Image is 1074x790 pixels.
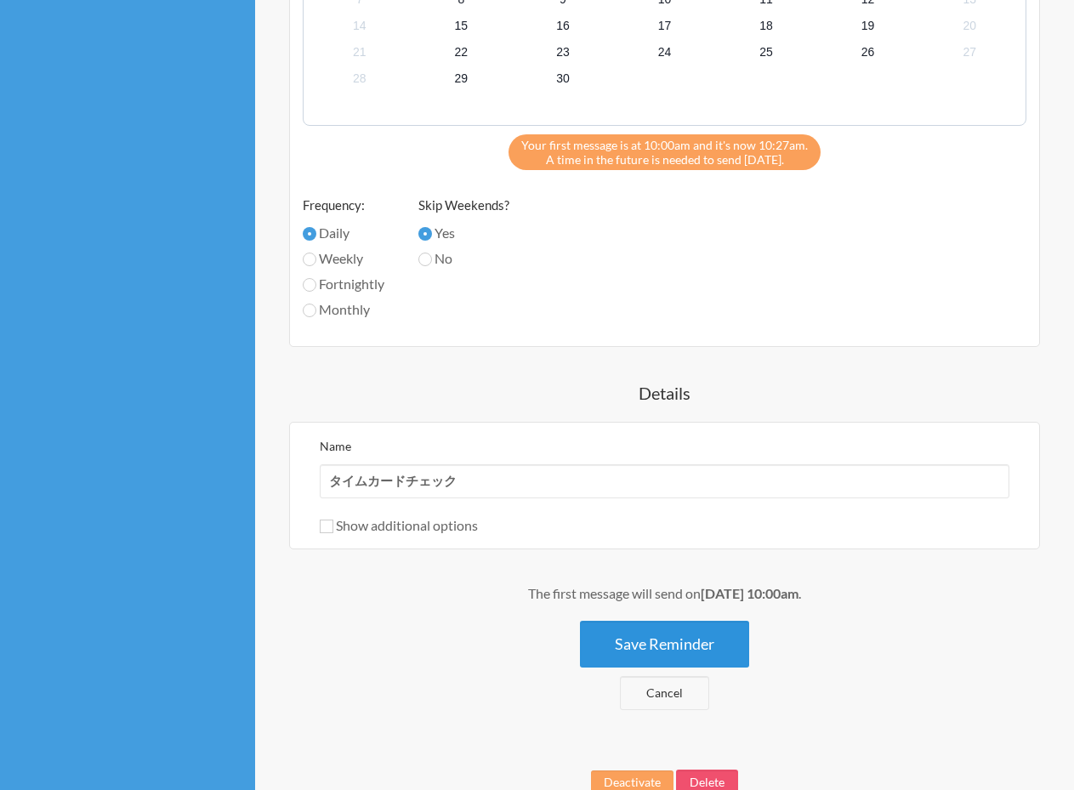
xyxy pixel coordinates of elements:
input: Daily [303,227,316,241]
div: A time in the future is needed to send [DATE]. [509,134,821,170]
span: 2025年10月25日土曜日 [754,41,778,65]
label: Frequency: [303,196,384,215]
span: 2025年10月29日水曜日 [449,67,473,91]
h4: Details [289,381,1040,405]
span: 2025年10月18日土曜日 [754,14,778,38]
label: Monthly [303,299,384,320]
input: We suggest a 2 to 4 word name [320,464,1009,498]
input: No [418,253,432,266]
label: Daily [303,223,384,243]
label: Skip Weekends? [418,196,509,215]
span: 2025年10月14日火曜日 [348,14,372,38]
a: Cancel [620,676,709,710]
span: 2025年10月30日木曜日 [551,67,575,91]
span: 2025年10月19日日曜日 [856,14,880,38]
input: Yes [418,227,432,241]
span: 2025年10月28日火曜日 [348,67,372,91]
span: 2025年10月27日月曜日 [958,41,981,65]
strong: [DATE] 10:00am [701,585,798,601]
span: 2025年10月26日日曜日 [856,41,880,65]
label: No [418,248,509,269]
span: 2025年10月16日木曜日 [551,14,575,38]
input: Show additional options [320,520,333,533]
div: The first message will send on . [289,583,1040,604]
label: Show additional options [320,517,478,533]
span: 2025年10月21日火曜日 [348,41,372,65]
span: 2025年10月22日水曜日 [449,41,473,65]
label: Name [320,439,351,453]
input: Monthly [303,304,316,317]
span: 2025年10月23日木曜日 [551,41,575,65]
button: Save Reminder [580,621,749,668]
label: Weekly [303,248,384,269]
span: Your first message is at 10:00am and it's now 10:27am. [521,138,808,152]
input: Weekly [303,253,316,266]
span: 2025年10月24日金曜日 [652,41,676,65]
span: 2025年10月15日水曜日 [449,14,473,38]
span: 2025年10月17日金曜日 [652,14,676,38]
label: Fortnightly [303,274,384,294]
input: Fortnightly [303,278,316,292]
label: Yes [418,223,509,243]
span: 2025年10月20日月曜日 [958,14,981,38]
